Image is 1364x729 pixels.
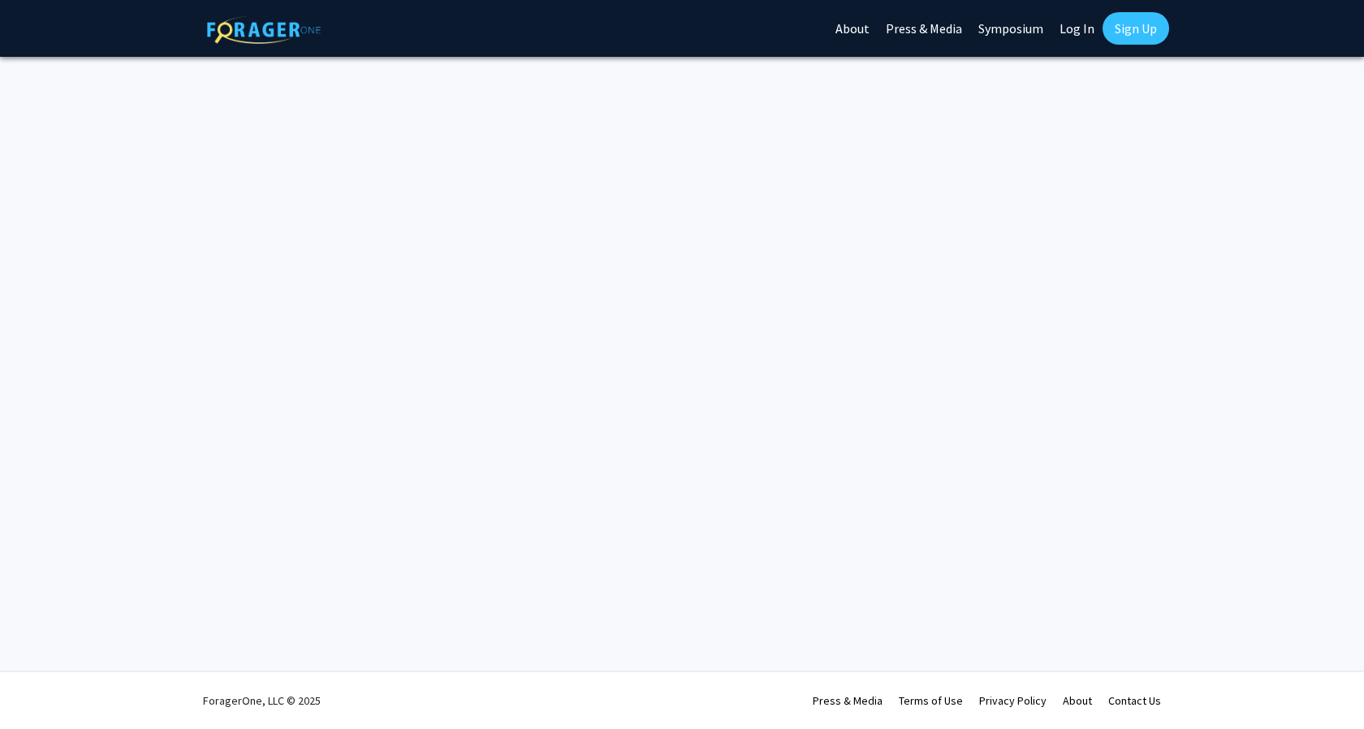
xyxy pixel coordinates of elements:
[1063,693,1092,708] a: About
[1108,693,1161,708] a: Contact Us
[979,693,1047,708] a: Privacy Policy
[203,672,321,729] div: ForagerOne, LLC © 2025
[899,693,963,708] a: Terms of Use
[813,693,883,708] a: Press & Media
[207,15,321,44] img: ForagerOne Logo
[1103,12,1169,45] a: Sign Up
